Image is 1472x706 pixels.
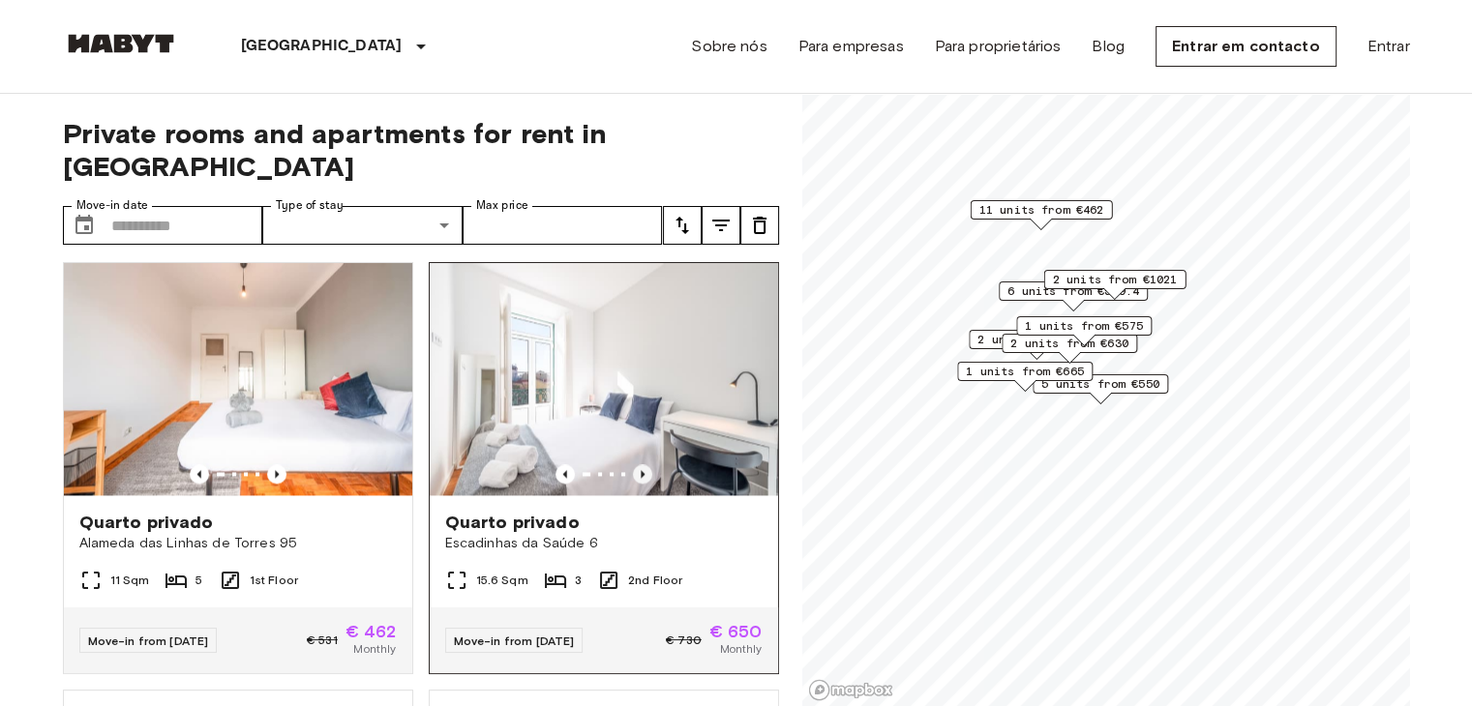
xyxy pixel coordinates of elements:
div: Map marker [969,330,1104,360]
img: Marketing picture of unit PT-17-007-005-02H [430,263,778,495]
span: 1 units from €575 [1025,317,1143,335]
span: Move-in from [DATE] [88,633,209,648]
span: 1 units from €665 [966,363,1084,380]
span: € 531 [307,632,338,649]
span: 6 units from €519.4 [1007,282,1139,300]
span: Monthly [719,640,762,658]
a: Marketing picture of unit PT-17-005-003-01HPrevious imagePrevious imageQuarto privadoAlameda das ... [63,262,413,674]
label: Max price [476,197,528,214]
a: Entrar em contacto [1156,26,1337,67]
span: 2 units from €1021 [1052,271,1177,288]
span: € 730 [666,632,702,649]
span: Quarto privado [445,511,580,534]
div: Map marker [970,200,1112,230]
button: tune [740,206,779,245]
span: 11 Sqm [110,572,150,589]
div: Map marker [999,281,1148,311]
label: Type of stay [276,197,344,214]
div: Map marker [957,362,1093,392]
span: 11 units from €462 [978,201,1103,219]
span: Monthly [353,640,396,658]
button: tune [702,206,740,245]
a: Sobre nós [691,35,766,58]
span: Quarto privado [79,511,214,534]
span: 1st Floor [250,572,298,589]
span: 2 units from €615 [977,331,1096,348]
a: Mapbox logo [808,679,893,701]
span: Alameda das Linhas de Torres 95 [79,534,397,553]
a: Entrar [1367,35,1410,58]
span: Escadinhas da Saúde 6 [445,534,763,553]
span: 2 units from €630 [1010,335,1128,352]
div: Map marker [1002,334,1137,364]
a: Marketing picture of unit PT-17-007-005-02HPrevious imagePrevious imageQuarto privadoEscadinhas d... [429,262,779,674]
button: tune [663,206,702,245]
button: Choose date [65,206,104,245]
img: Habyt [63,34,179,53]
span: € 462 [345,623,397,640]
div: Map marker [1016,316,1152,346]
a: Blog [1092,35,1125,58]
p: [GEOGRAPHIC_DATA] [241,35,403,58]
button: Previous image [267,464,286,484]
span: 15.6 Sqm [476,572,528,589]
span: Move-in from [DATE] [454,633,575,648]
div: Map marker [1033,374,1168,404]
button: Previous image [556,464,575,484]
a: Para empresas [798,35,904,58]
span: Private rooms and apartments for rent in [GEOGRAPHIC_DATA] [63,117,779,183]
span: 3 [575,572,582,589]
button: Previous image [190,464,209,484]
a: Para proprietários [935,35,1062,58]
label: Move-in date [76,197,148,214]
img: Marketing picture of unit PT-17-005-003-01H [64,263,412,495]
span: 5 [195,572,202,589]
button: Previous image [633,464,652,484]
div: Map marker [1043,270,1186,300]
span: 2nd Floor [628,572,682,589]
span: € 650 [709,623,763,640]
span: 5 units from €550 [1041,375,1159,393]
